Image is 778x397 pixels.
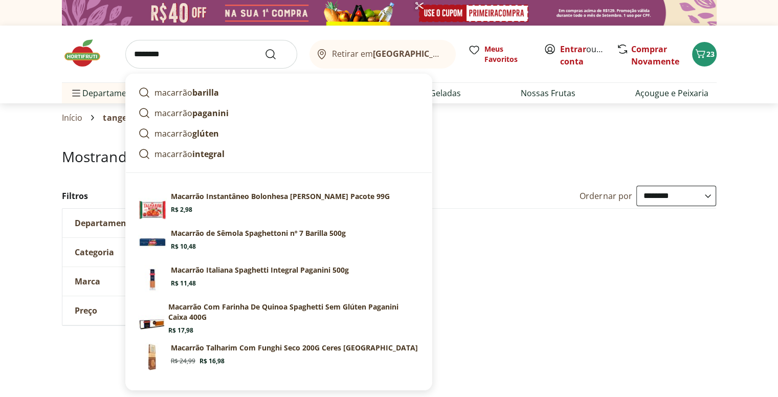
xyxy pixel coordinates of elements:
span: Departamento [75,218,135,228]
a: Macarrão Italiana Spaghetti Integral Paganini 500gMacarrão Italiana Spaghetti Integral Paganini 5... [134,261,424,298]
button: Categoria [62,238,216,267]
h1: Mostrando resultados para: [62,148,717,165]
a: macarrãointegral [134,144,424,164]
img: Hortifruti [62,38,113,69]
a: Comprar Novamente [631,43,679,67]
a: PrincipalMacarrão Com Farinha De Quinoa Spaghetti Sem Glúten Paganini Caixa 400GR$ 17,98 [134,298,424,339]
a: macarrãoglúten [134,123,424,144]
span: Marca [75,276,100,286]
p: macarrão [154,127,219,140]
input: search [125,40,297,69]
span: Meus Favoritos [484,44,531,64]
img: Macarrão Italiana Spaghetti Integral Paganini 500g [138,265,167,294]
button: Preço [62,296,216,325]
span: Categoria [75,247,114,257]
a: Macarrão de Sêmola Spaghettoni nº 7 Barilla 500gMacarrão de Sêmola Spaghettoni nº 7 Barilla 500gR... [134,224,424,261]
a: PrincipalMacarrão Talharim Com Funghi Seco 200G Ceres [GEOGRAPHIC_DATA]R$ 24,99R$ 16,98 [134,339,424,376]
p: macarrão [154,86,219,99]
span: ou [560,43,606,68]
a: Início [62,113,83,122]
span: R$ 24,99 [171,357,195,365]
span: R$ 17,98 [168,326,193,335]
p: Macarrão Com Farinha De Quinoa Spaghetti Sem Glúten Paganini Caixa 400G [168,302,419,322]
span: Preço [75,305,97,316]
span: 23 [706,49,715,59]
img: Principal [138,302,167,330]
a: PrincipalMacarrão Instantâneo Bolonhesa [PERSON_NAME] Pacote 99GR$ 2,98 [134,187,424,224]
span: R$ 11,48 [171,279,196,288]
p: Macarrão Talharim Com Funghi Seco 200G Ceres [GEOGRAPHIC_DATA] [171,343,418,353]
label: Ordernar por [580,190,633,202]
button: Retirar em[GEOGRAPHIC_DATA]/[GEOGRAPHIC_DATA] [309,40,456,69]
img: Macarrão de Sêmola Spaghettoni nº 7 Barilla 500g [138,228,167,257]
span: Departamentos [70,81,144,105]
a: Criar conta [560,43,616,67]
a: Açougue e Peixaria [635,87,708,99]
button: Carrinho [692,42,717,67]
span: R$ 16,98 [199,357,225,365]
strong: barilla [192,87,219,98]
a: macarrãobarilla [134,82,424,103]
img: Principal [138,343,167,371]
p: macarrão [154,107,229,119]
span: Retirar em [332,49,445,58]
button: Departamento [62,209,216,237]
h2: Filtros [62,186,216,206]
p: macarrão [154,148,225,160]
a: Meus Favoritos [468,44,531,64]
a: Entrar [560,43,586,55]
button: Menu [70,81,82,105]
button: Marca [62,267,216,296]
p: Macarrão Italiana Spaghetti Integral Paganini 500g [171,265,349,275]
span: tange [103,113,127,122]
p: Macarrão Instantâneo Bolonhesa [PERSON_NAME] Pacote 99G [171,191,390,202]
span: R$ 2,98 [171,206,192,214]
span: R$ 10,48 [171,242,196,251]
strong: integral [192,148,225,160]
p: Macarrão de Sêmola Spaghettoni nº 7 Barilla 500g [171,228,346,238]
strong: glúten [192,128,219,139]
button: Submit Search [264,48,289,60]
img: Principal [138,191,167,220]
a: macarrãopaganini [134,103,424,123]
b: [GEOGRAPHIC_DATA]/[GEOGRAPHIC_DATA] [373,48,545,59]
strong: paganini [192,107,229,119]
a: Nossas Frutas [521,87,575,99]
